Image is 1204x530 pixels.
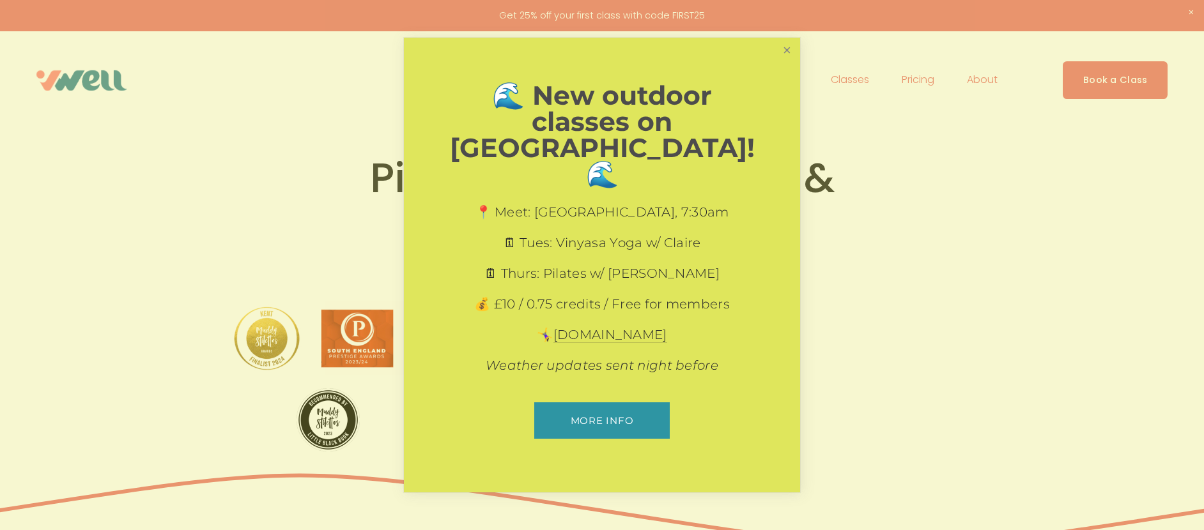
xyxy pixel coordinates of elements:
[486,358,718,373] em: Weather updates sent night before
[449,326,755,344] p: 🤸‍♀️
[449,264,755,282] p: 🗓 Thurs: Pilates w/ [PERSON_NAME]
[449,82,755,187] h1: 🌊 New outdoor classes on [GEOGRAPHIC_DATA]! 🌊
[449,234,755,252] p: 🗓 Tues: Vinyasa Yoga w/ Claire
[449,295,755,313] p: 💰 £10 / 0.75 credits / Free for members
[449,203,755,221] p: 📍 Meet: [GEOGRAPHIC_DATA], 7:30am
[553,327,667,343] a: [DOMAIN_NAME]
[776,40,798,62] a: Close
[534,402,669,439] a: More info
